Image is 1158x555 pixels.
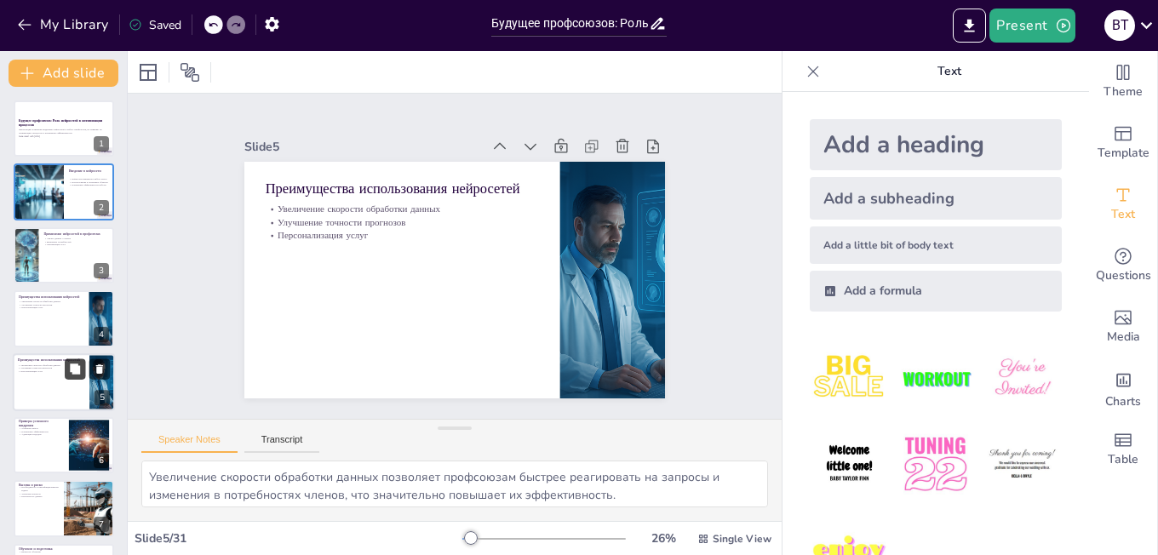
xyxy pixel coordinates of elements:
button: Duplicate Slide [65,358,85,379]
img: 4.jpeg [810,425,889,504]
div: 26 % [643,530,684,546]
div: 5 [13,353,115,411]
span: Position [180,62,200,83]
p: Обучение и подготовка [19,546,109,551]
button: Speaker Notes [141,434,238,453]
p: Использование в различных областях [69,180,109,184]
p: Оптимизация услуг [43,243,109,247]
div: 3 [14,227,114,283]
button: Add slide [9,60,118,87]
div: 4 [94,327,109,342]
p: Повышение эффективности работы [69,183,109,186]
p: Применение нейросетей в профсоюзах [43,232,109,237]
p: Повышение эффективности [19,430,64,433]
p: Преимущества использования нейросетей [18,358,84,363]
img: 1.jpeg [810,339,889,418]
div: Slide 5 [366,28,553,198]
span: Table [1108,450,1138,469]
button: В т [1104,9,1135,43]
p: Увеличение скорости обработки данных [341,89,553,282]
span: Text [1111,205,1135,224]
p: Персонализация услуг [18,369,84,373]
div: Saved [129,17,181,33]
p: Выявление потребностей [43,240,109,243]
div: 1 [14,100,114,157]
div: 4 [14,290,114,346]
p: Этические вопросы [19,493,59,496]
p: Нейросети имитируют работу мозга [69,177,109,180]
div: Add images, graphics, shapes or video [1089,296,1157,358]
span: Questions [1096,266,1151,285]
div: Add a little bit of body text [810,226,1062,264]
p: Введение в нейросети [69,168,109,173]
p: Адаптация подходов [19,433,64,437]
p: Вызовы и риски [19,483,59,488]
p: Улучшение точности прогнозов [19,303,84,306]
div: 1 [94,136,109,152]
p: Анализ данных о членах [43,237,109,240]
div: Add a subheading [810,177,1062,220]
strong: Будущее профсоюзов: Роль нейросетей в оптимизации процессов [19,118,102,128]
button: My Library [13,11,116,38]
p: Преимущества использования нейросетей [19,295,84,300]
p: Безопасность данных [19,495,59,499]
p: Презентация посвящена внедрению нейросетей в работу профсоюзов, их влиянию на оптимизацию процесс... [19,129,109,134]
div: 7 [94,517,109,532]
p: Улучшение точности прогнозов [332,100,544,292]
div: Slide 5 / 31 [135,530,462,546]
div: 5 [95,390,110,405]
p: Улучшение точности прогнозов [18,366,84,369]
div: Change the overall theme [1089,51,1157,112]
img: 3.jpeg [983,339,1062,418]
p: Преимущества использования нейросетей [353,72,569,270]
p: Generated with [URL] [19,134,109,138]
img: 2.jpeg [896,339,975,418]
input: Insert title [491,11,650,36]
div: Layout [135,59,162,86]
div: 2 [14,163,114,220]
img: 6.jpeg [983,425,1062,504]
span: Single View [713,532,771,546]
span: Theme [1104,83,1143,101]
textarea: Увеличение скорости обработки данных позволяет профсоюзам быстрее реагировать на запросы и измене... [141,461,768,507]
div: Add text boxes [1089,174,1157,235]
div: Add a formula [810,271,1062,312]
div: 3 [94,263,109,278]
div: Add a heading [810,119,1062,170]
p: Text [827,51,1072,92]
span: Template [1098,144,1149,163]
button: Transcript [244,434,320,453]
div: 7 [14,480,114,536]
p: Важность обучения [19,550,109,553]
div: Add charts and graphs [1089,358,1157,419]
p: Успешные кейсы [19,426,64,430]
p: Необходимость в квалифицированных кадрах [19,486,59,492]
div: Add a table [1089,419,1157,480]
div: В т [1104,10,1135,41]
div: 6 [14,417,114,473]
p: Персонализация услуг [324,109,536,301]
span: Media [1107,328,1140,346]
div: Get real-time input from your audience [1089,235,1157,296]
p: Увеличение скорости обработки данных [19,300,84,304]
img: 5.jpeg [896,425,975,504]
div: Add ready made slides [1089,112,1157,174]
p: Персонализация услуг [19,306,84,310]
button: Delete Slide [89,358,110,379]
button: Present [989,9,1075,43]
div: 2 [94,200,109,215]
span: Charts [1105,392,1141,411]
p: Увеличение скорости обработки данных [18,363,84,366]
button: Export to PowerPoint [953,9,986,43]
p: Примеры успешного внедрения [19,419,64,428]
div: 6 [94,453,109,468]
